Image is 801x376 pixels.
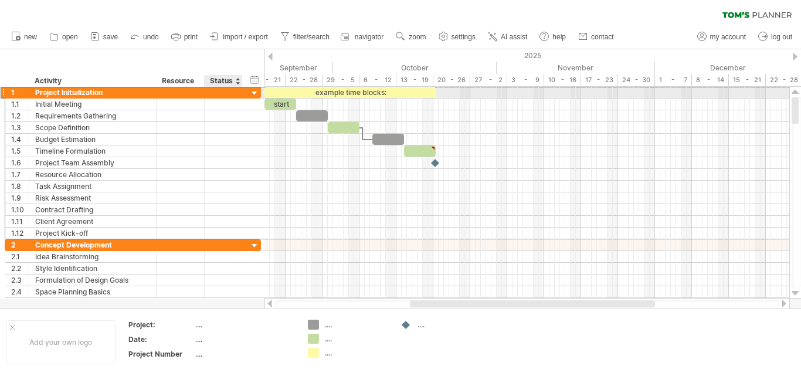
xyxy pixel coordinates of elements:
[575,29,617,45] a: contact
[195,320,294,330] div: ....
[544,74,581,86] div: 10 - 16
[655,74,692,86] div: 1 - 7
[11,181,29,192] div: 1.8
[103,33,118,41] span: save
[755,29,796,45] a: log out
[35,286,150,297] div: Space Planning Basics
[581,74,618,86] div: 17 - 23
[433,74,470,86] div: 20 - 26
[692,74,729,86] div: 8 - 14
[87,29,121,45] a: save
[694,29,749,45] a: my account
[128,334,193,344] div: Date:
[223,33,268,41] span: import / export
[24,33,37,41] span: new
[11,87,29,98] div: 1
[35,204,150,215] div: Contract Drafting
[35,110,150,121] div: Requirements Gathering
[11,228,29,239] div: 1.12
[210,75,236,87] div: Status
[35,157,150,168] div: Project Team Assembly
[6,320,116,364] div: Add your own logo
[409,33,426,41] span: zoom
[162,75,198,87] div: Resource
[35,134,150,145] div: Budget Estimation
[11,110,29,121] div: 1.2
[11,286,29,297] div: 2.4
[143,33,159,41] span: undo
[286,74,323,86] div: 22 - 28
[128,349,193,359] div: Project Number
[11,275,29,286] div: 2.3
[339,29,387,45] a: navigator
[537,29,569,45] a: help
[11,251,29,262] div: 2.1
[207,29,271,45] a: import / export
[11,134,29,145] div: 1.4
[277,29,333,45] a: filter/search
[333,62,497,74] div: October 2025
[325,320,389,330] div: ....
[497,62,655,74] div: November 2025
[35,251,150,262] div: Idea Brainstorming
[195,349,294,359] div: ....
[355,33,383,41] span: navigator
[128,320,193,330] div: Project:
[325,334,389,344] div: ....
[46,29,82,45] a: open
[35,145,150,157] div: Timeline Formulation
[552,33,566,41] span: help
[325,348,389,358] div: ....
[35,99,150,110] div: Initial Meeting
[35,298,150,309] div: Sketching of Initial Concepts
[436,29,479,45] a: settings
[470,74,507,86] div: 27 - 2
[35,263,150,274] div: Style Identification
[359,74,396,86] div: 6 - 12
[396,74,433,86] div: 13 - 19
[249,74,286,86] div: 15 - 21
[35,228,150,239] div: Project Kick-off
[11,239,29,250] div: 2
[62,33,78,41] span: open
[168,29,201,45] a: print
[501,33,527,41] span: AI assist
[35,239,150,250] div: Concept Development
[452,33,476,41] span: settings
[11,169,29,180] div: 1.7
[35,192,150,204] div: Risk Assessment
[35,181,150,192] div: Task Assignment
[11,192,29,204] div: 1.9
[264,99,296,110] div: start
[11,216,29,227] div: 1.11
[11,298,29,309] div: 2.5
[35,75,150,87] div: Activity
[710,33,746,41] span: my account
[11,99,29,110] div: 1.1
[11,204,29,215] div: 1.10
[264,87,436,98] div: example time blocks:
[485,29,531,45] a: AI assist
[393,29,429,45] a: zoom
[618,74,655,86] div: 24 - 30
[35,275,150,286] div: Formulation of Design Goals
[195,334,294,344] div: ....
[8,29,40,45] a: new
[35,87,150,98] div: Project Initialization
[11,122,29,133] div: 1.3
[184,33,198,41] span: print
[293,33,330,41] span: filter/search
[507,74,544,86] div: 3 - 9
[35,122,150,133] div: Scope Definition
[11,263,29,274] div: 2.2
[35,216,150,227] div: Client Agreement
[35,169,150,180] div: Resource Allocation
[323,74,359,86] div: 29 - 5
[127,29,162,45] a: undo
[418,320,481,330] div: ....
[11,145,29,157] div: 1.5
[11,157,29,168] div: 1.6
[771,33,792,41] span: log out
[591,33,614,41] span: contact
[729,74,766,86] div: 15 - 21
